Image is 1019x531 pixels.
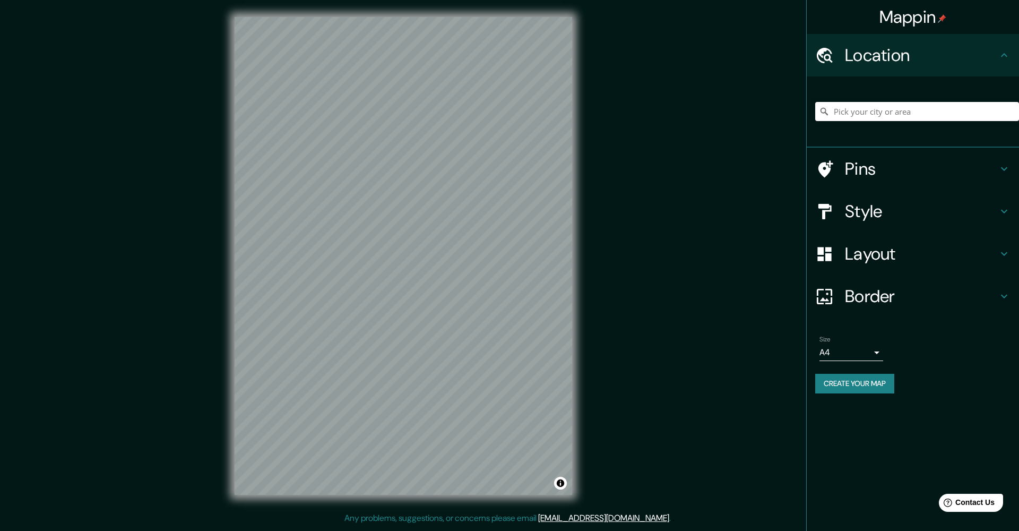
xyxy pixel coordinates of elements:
[815,102,1019,121] input: Pick your city or area
[807,190,1019,233] div: Style
[671,512,672,525] div: .
[235,17,572,495] canvas: Map
[807,275,1019,318] div: Border
[845,45,998,66] h4: Location
[807,34,1019,76] div: Location
[845,286,998,307] h4: Border
[819,344,883,361] div: A4
[938,14,946,23] img: pin-icon.png
[554,477,567,490] button: Toggle attribution
[845,158,998,179] h4: Pins
[845,243,998,264] h4: Layout
[807,233,1019,275] div: Layout
[344,512,671,525] p: Any problems, suggestions, or concerns please email .
[672,512,675,525] div: .
[879,6,947,28] h4: Mappin
[815,374,894,393] button: Create your map
[819,335,831,344] label: Size
[925,490,1007,519] iframe: Help widget launcher
[807,148,1019,190] div: Pins
[538,512,669,524] a: [EMAIL_ADDRESS][DOMAIN_NAME]
[845,201,998,222] h4: Style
